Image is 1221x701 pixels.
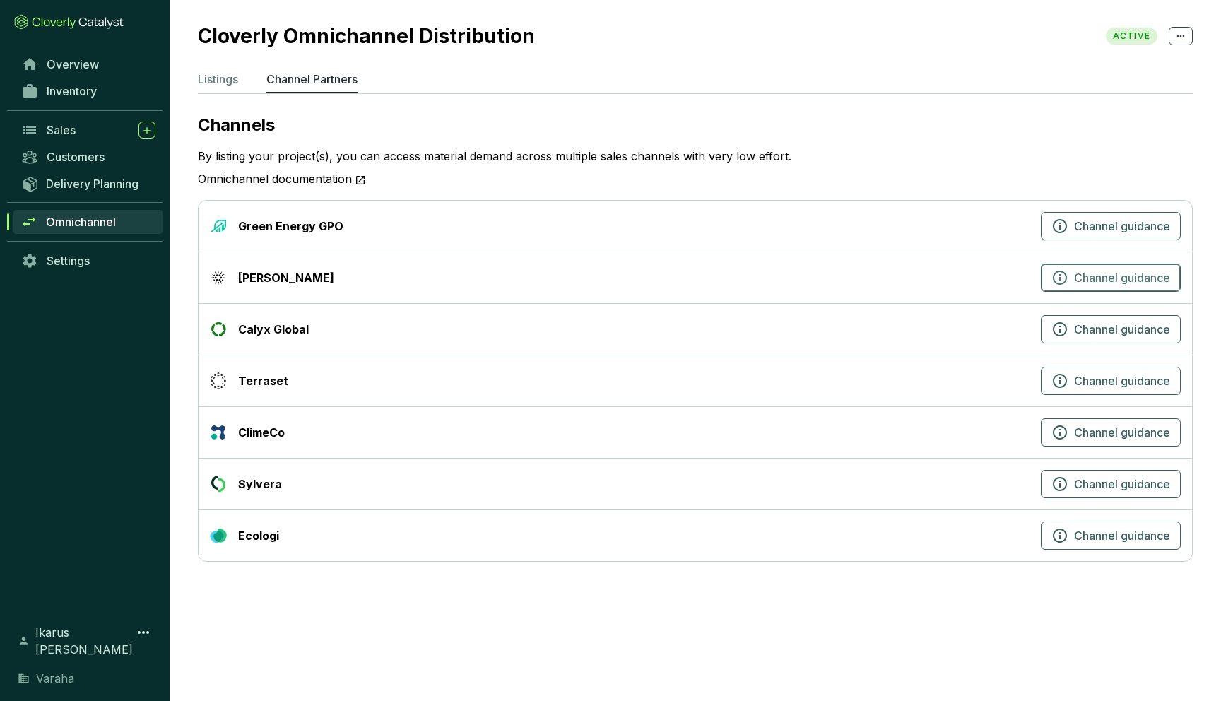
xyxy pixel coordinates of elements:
[47,123,76,137] span: Sales
[210,476,227,493] img: Sylvera Icon
[210,372,227,389] img: Terraset Icon
[1106,28,1157,45] span: ACTIVE
[46,215,116,229] span: Omnichannel
[14,145,163,169] a: Customers
[238,476,282,493] div: Sylvera
[238,218,343,235] div: Green Energy GPO
[266,71,358,88] p: Channel Partners
[14,249,163,273] a: Settings
[198,170,366,189] a: Omnichannel documentation
[210,527,227,544] img: Ecologi Icon
[238,321,309,338] div: Calyx Global
[35,624,135,658] span: Ikarus [PERSON_NAME]
[210,269,227,286] img: Ahya Icon
[46,177,138,191] span: Delivery Planning
[14,52,163,76] a: Overview
[14,79,163,103] a: Inventory
[47,57,99,71] span: Overview
[36,670,74,687] span: Varaha
[238,372,288,389] div: Terraset
[1074,321,1170,338] span: Channel guidance
[210,424,227,441] img: ClimeCo Icon
[238,527,279,544] div: Ecologi
[210,218,227,235] img: Green Energy GPO Icon
[14,118,163,142] a: Sales
[1074,476,1170,493] span: Channel guidance
[1074,372,1170,389] span: Channel guidance
[1041,470,1181,498] button: Channel guidance
[1041,315,1181,343] button: Channel guidance
[238,269,334,286] div: [PERSON_NAME]
[14,172,163,195] a: Delivery Planning
[198,24,549,48] h2: Cloverly Omnichannel Distribution
[1074,424,1170,441] span: Channel guidance
[198,114,1193,136] p: Channels
[13,210,163,234] a: Omnichannel
[210,321,227,338] img: Calyx Global Icon
[1074,218,1170,235] span: Channel guidance
[1041,522,1181,550] button: Channel guidance
[47,84,97,98] span: Inventory
[47,150,105,164] span: Customers
[1041,212,1181,240] button: Channel guidance
[198,148,791,165] p: By listing your project(s), you can access material demand across multiple sales channels with ve...
[1041,367,1181,395] button: Channel guidance
[1041,418,1181,447] button: Channel guidance
[238,424,285,441] div: ClimeCo
[47,254,90,268] span: Settings
[1074,527,1170,544] span: Channel guidance
[1041,264,1181,292] button: Channel guidance
[198,71,238,88] p: Listings
[1074,269,1170,286] span: Channel guidance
